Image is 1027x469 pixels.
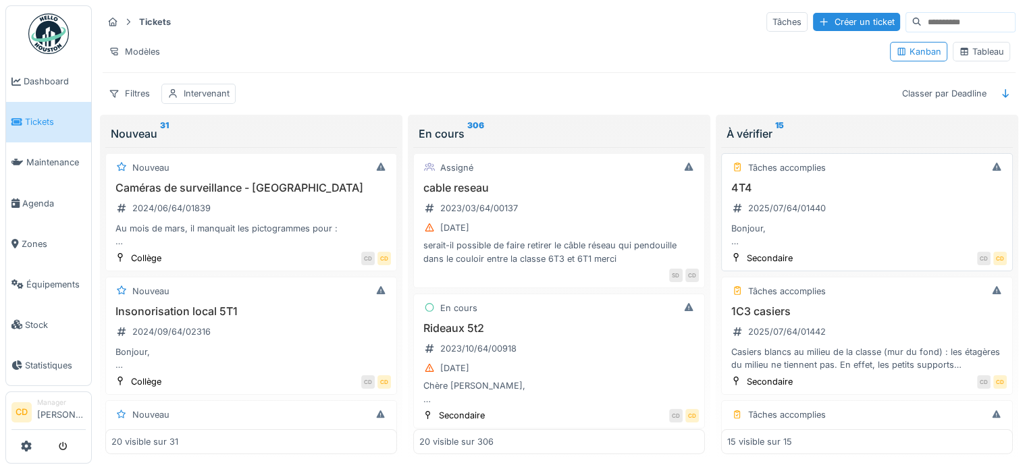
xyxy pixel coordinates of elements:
[727,346,1007,371] div: Casiers blancs au milieu de la classe (mur du fond) : les étagères du milieu ne tiennent pas. En ...
[419,126,700,142] div: En cours
[419,379,699,405] div: Chère [PERSON_NAME], Il n’y a qu’un seul rideau en 5t2 et cela rend les projections très difficil...
[747,252,793,265] div: Secondaire
[977,252,991,265] div: CD
[22,197,86,210] span: Agenda
[748,285,826,298] div: Tâches accomplies
[896,84,993,103] div: Classer par Deadline
[748,325,826,338] div: 2025/07/64/01442
[132,161,169,174] div: Nouveau
[22,238,86,250] span: Zones
[419,322,699,335] h3: Rideaux 5t2
[748,202,826,215] div: 2025/07/64/01440
[25,115,86,128] span: Tickets
[669,409,683,422] div: CD
[440,161,473,174] div: Assigné
[111,346,391,371] div: Bonjour, J'entame ma 5eme année de titulariat dans la 5T1, et je prends enfin la peine de vous fa...
[111,222,391,248] div: Au mois de mars, il manquait les pictogrammes pour : 1. Grille [PERSON_NAME] 2. [GEOGRAPHIC_DATA]...
[440,302,477,314] div: En cours
[377,252,391,265] div: CD
[160,126,169,142] sup: 31
[766,12,808,32] div: Tâches
[727,435,792,448] div: 15 visible sur 15
[6,102,91,142] a: Tickets
[6,345,91,385] a: Statistiques
[184,87,230,100] div: Intervenant
[37,397,86,408] div: Manager
[959,45,1004,58] div: Tableau
[132,325,211,338] div: 2024/09/64/02316
[6,183,91,223] a: Agenda
[669,269,683,282] div: SD
[28,13,69,54] img: Badge_color-CXgf-gQk.svg
[26,156,86,169] span: Maintenance
[440,342,517,355] div: 2023/10/64/00918
[132,408,169,421] div: Nouveau
[813,13,900,31] div: Créer un ticket
[727,222,1007,248] div: Bonjour, Serait-il possible de changer la serrure de la grande armoire de la classe. Ma clé ne pe...
[37,397,86,426] li: [PERSON_NAME]
[11,397,86,430] a: CD Manager[PERSON_NAME]
[6,61,91,102] a: Dashboard
[132,285,169,298] div: Nouveau
[26,278,86,291] span: Équipements
[103,84,156,103] div: Filtres
[685,269,699,282] div: CD
[111,305,391,318] h3: Insonorisation local 5T1
[977,375,991,389] div: CD
[131,252,161,265] div: Collège
[993,375,1007,389] div: CD
[727,126,1007,142] div: À vérifier
[440,202,518,215] div: 2023/03/64/00137
[748,161,826,174] div: Tâches accomplies
[24,75,86,88] span: Dashboard
[361,375,375,389] div: CD
[419,182,699,194] h3: cable reseau
[747,375,793,388] div: Secondaire
[6,223,91,264] a: Zones
[993,252,1007,265] div: CD
[134,16,176,28] strong: Tickets
[111,182,391,194] h3: Caméras de surveillance - [GEOGRAPHIC_DATA]
[6,264,91,304] a: Équipements
[748,408,826,421] div: Tâches accomplies
[132,202,211,215] div: 2024/06/64/01839
[25,359,86,372] span: Statistiques
[25,319,86,331] span: Stock
[361,252,375,265] div: CD
[440,362,469,375] div: [DATE]
[439,409,485,422] div: Secondaire
[111,435,178,448] div: 20 visible sur 31
[467,126,484,142] sup: 306
[727,182,1007,194] h3: 4T4
[685,409,699,422] div: CD
[377,375,391,389] div: CD
[11,402,32,422] li: CD
[6,304,91,345] a: Stock
[896,45,941,58] div: Kanban
[419,435,494,448] div: 20 visible sur 306
[775,126,784,142] sup: 15
[6,142,91,183] a: Maintenance
[440,221,469,234] div: [DATE]
[111,126,392,142] div: Nouveau
[131,375,161,388] div: Collège
[727,305,1007,318] h3: 1C3 casiers
[103,42,166,61] div: Modèles
[419,239,699,265] div: serait-il possible de faire retirer le câble réseau qui pendouille dans le couloir entre la class...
